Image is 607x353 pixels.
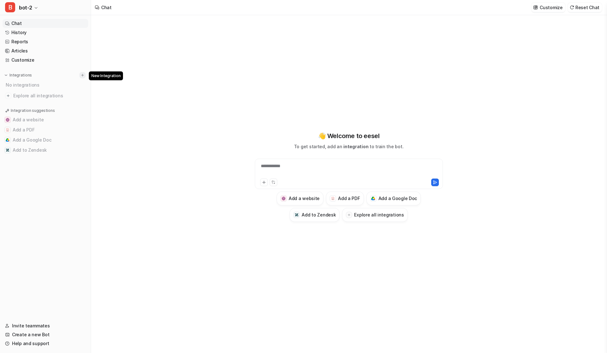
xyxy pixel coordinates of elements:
img: Add a website [282,197,286,201]
img: Add a PDF [331,197,335,200]
img: Add a website [6,118,9,122]
h3: Add a Google Doc [378,195,417,202]
p: Integrations [9,73,32,78]
button: Explore all integrations [342,208,408,222]
h3: Add a website [289,195,320,202]
img: Add a Google Doc [6,138,9,142]
span: New Integration [89,71,123,80]
h3: Add a PDF [338,195,360,202]
a: Help and support [3,339,88,348]
a: Explore all integrations [3,91,88,100]
button: Add a PDFAdd a PDF [3,125,88,135]
a: Create a new Bot [3,330,88,339]
span: integration [343,144,368,149]
button: Add a Google DocAdd a Google Doc [3,135,88,145]
a: Chat [3,19,88,28]
img: expand menu [4,73,8,77]
div: No integrations [4,80,88,90]
button: Add to ZendeskAdd to Zendesk [3,145,88,155]
button: Customize [531,3,565,12]
img: Add a Google Doc [371,197,375,200]
img: customize [533,5,538,10]
span: bot-2 [19,3,32,12]
button: Add to ZendeskAdd to Zendesk [290,208,340,222]
span: B [5,2,15,12]
h3: Explore all integrations [354,211,404,218]
button: Integrations [3,72,34,78]
p: Customize [540,4,562,11]
img: Add to Zendesk [295,213,299,217]
button: Add a websiteAdd a website [277,192,323,205]
p: 👋 Welcome to eesel [318,131,380,141]
img: Add to Zendesk [6,148,9,152]
button: Add a websiteAdd a website [3,115,88,125]
button: Add a PDFAdd a PDF [326,192,364,205]
a: Articles [3,46,88,55]
a: Reports [3,37,88,46]
a: Invite teammates [3,321,88,330]
div: Chat [101,4,112,11]
p: To get started, add an to train the bot. [294,143,403,150]
img: menu_add.svg [80,73,85,77]
img: explore all integrations [5,93,11,99]
a: History [3,28,88,37]
span: Explore all integrations [13,91,86,101]
h3: Add to Zendesk [302,211,336,218]
img: reset [570,5,574,10]
button: Add a Google DocAdd a Google Doc [366,192,421,205]
button: Reset Chat [568,3,602,12]
p: Integration suggestions [11,108,55,113]
img: Add a PDF [6,128,9,132]
a: Customize [3,56,88,64]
